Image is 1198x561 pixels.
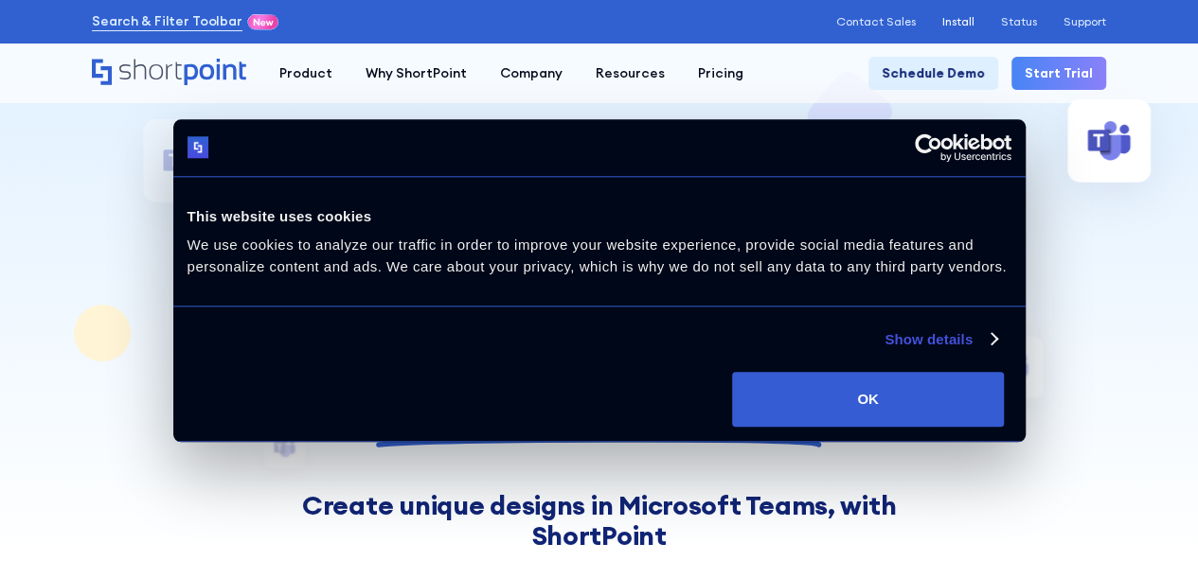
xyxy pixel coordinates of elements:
a: Why ShortPoint [349,57,483,90]
a: Schedule Demo [868,57,998,90]
a: Resources [579,57,681,90]
div: Pricing [698,63,743,83]
a: Usercentrics Cookiebot - opens in a new window [846,133,1011,162]
iframe: Chat Widget [857,342,1198,561]
a: Product [262,57,349,90]
a: Home [92,59,246,87]
a: Install [942,15,974,28]
a: Show details [885,328,996,351]
span: We use cookies to analyze our traffic in order to improve your website experience, provide social... [188,237,1007,274]
a: Pricing [681,57,760,90]
a: Support [1064,15,1106,28]
img: logo [188,137,209,159]
h2: Create unique designs in Microsoft Teams, with ShortPoint [288,490,909,552]
button: OK [732,372,1004,427]
div: Resources [596,63,665,83]
a: Search & Filter Toolbar [92,11,242,31]
a: Contact Sales [836,15,916,28]
a: Status [1001,15,1037,28]
a: Start Trial [1011,57,1106,90]
div: Company [500,63,563,83]
div: This website uses cookies [188,205,1011,228]
div: Product [279,63,332,83]
div: Why ShortPoint [366,63,467,83]
a: Company [483,57,579,90]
